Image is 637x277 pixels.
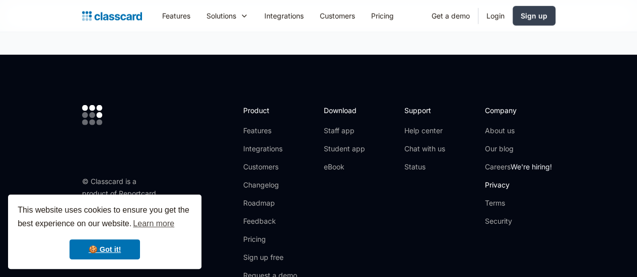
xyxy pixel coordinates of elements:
a: dismiss cookie message [69,239,140,259]
a: Customers [243,162,297,172]
a: Status [404,162,445,172]
a: Help center [404,126,445,136]
a: Student app [324,144,365,154]
a: About us [485,126,552,136]
a: Staff app [324,126,365,136]
a: Features [154,5,198,27]
a: Security [485,216,552,226]
a: Feedback [243,216,297,226]
a: CareersWe're hiring! [485,162,552,172]
a: Get a demo [423,5,478,27]
a: Sign up [513,6,555,26]
a: Pricing [243,234,297,244]
div: Solutions [206,11,236,21]
a: Customers [312,5,363,27]
span: We're hiring! [511,162,552,171]
a: Features [243,126,297,136]
a: Changelog [243,180,297,190]
div: Solutions [198,5,256,27]
a: Pricing [363,5,402,27]
div: Sign up [521,11,547,21]
h2: Download [324,105,365,116]
a: Terms [485,198,552,208]
h2: Company [485,105,552,116]
a: learn more about cookies [131,216,176,231]
a: home [82,9,142,23]
h2: Product [243,105,297,116]
div: cookieconsent [8,195,201,269]
a: Integrations [243,144,297,154]
a: Sign up free [243,252,297,262]
a: Integrations [256,5,312,27]
div: © Classcard is a product of Reportcard, Inc. 2025 [82,175,163,212]
span: This website uses cookies to ensure you get the best experience on our website. [18,204,192,231]
a: Login [478,5,513,27]
a: Privacy [485,180,552,190]
a: eBook [324,162,365,172]
a: Chat with us [404,144,445,154]
a: Roadmap [243,198,297,208]
a: Our blog [485,144,552,154]
h2: Support [404,105,445,116]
